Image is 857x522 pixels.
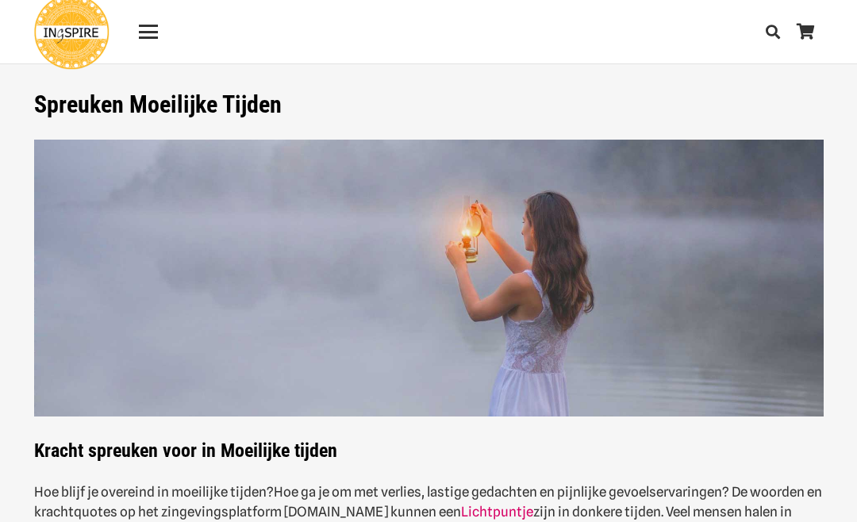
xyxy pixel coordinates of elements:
[34,484,274,500] strong: Hoe blijf je overeind in moeilijke tijden?
[461,504,533,520] a: Lichtpuntje
[34,90,824,119] h1: Spreuken Moeilijke Tijden
[34,140,824,417] img: Spreuken als steun en hoop in zware moeilijke tijden citaten van Ingspire
[34,439,337,462] strong: Kracht spreuken voor in Moeilijke tijden
[757,12,789,52] a: Zoeken
[128,22,168,41] a: Menu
